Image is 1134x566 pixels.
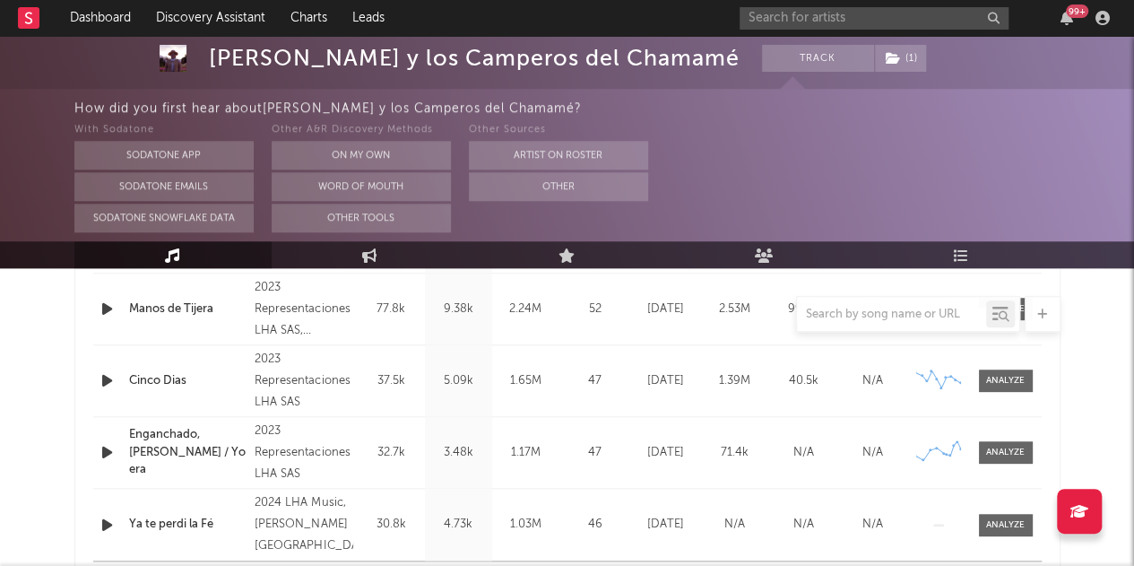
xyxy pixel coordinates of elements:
div: 30.8k [362,516,420,534]
div: 4.73k [429,516,488,534]
input: Search for artists [740,7,1008,30]
button: Word Of Mouth [272,172,451,201]
div: N/A [705,516,765,534]
a: Cinco Dias [129,372,247,390]
button: Sodatone App [74,141,254,170]
button: Other Tools [272,204,451,232]
div: 32.7k [362,444,420,462]
div: 47 [564,372,627,390]
div: [DATE] [636,516,696,534]
div: [PERSON_NAME] y los Camperos del Chamamé [209,45,740,72]
div: 47 [564,444,627,462]
div: Other Sources [469,119,648,141]
div: 1.03M [497,516,555,534]
div: 99 + [1066,4,1088,18]
div: 2023 Representaciones LHA SAS [255,421,352,485]
button: On My Own [272,141,451,170]
button: Other [469,172,648,201]
button: 99+ [1060,11,1073,25]
div: 1.17M [497,444,555,462]
div: 46 [564,516,627,534]
div: 40.5k [774,372,834,390]
div: 71.4k [705,444,765,462]
div: 2023 Representaciones LHA SAS [255,349,352,414]
div: 5.09k [429,372,488,390]
span: ( 1 ) [874,45,927,72]
button: Sodatone Emails [74,172,254,201]
button: Track [762,45,874,72]
div: 37.5k [362,372,420,390]
button: (1) [875,45,926,72]
div: N/A [843,516,903,534]
div: [DATE] [636,372,696,390]
div: N/A [843,444,903,462]
div: 3.48k [429,444,488,462]
a: Ya te perdi la Fé [129,516,247,534]
button: Sodatone Snowflake Data [74,204,254,232]
div: N/A [774,516,834,534]
button: Artist on Roster [469,141,648,170]
div: N/A [774,444,834,462]
div: With Sodatone [74,119,254,141]
a: Enganchado, [PERSON_NAME] / Yo era [129,426,247,479]
div: [DATE] [636,444,696,462]
div: N/A [843,372,903,390]
div: 1.39M [705,372,765,390]
input: Search by song name or URL [797,308,986,322]
div: 2023 Representaciones LHA SAS, [PERSON_NAME] [255,277,352,342]
div: 1.65M [497,372,555,390]
div: Other A&R Discovery Methods [272,119,451,141]
div: 2024 LHA Music, [PERSON_NAME] [GEOGRAPHIC_DATA] [255,492,352,557]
